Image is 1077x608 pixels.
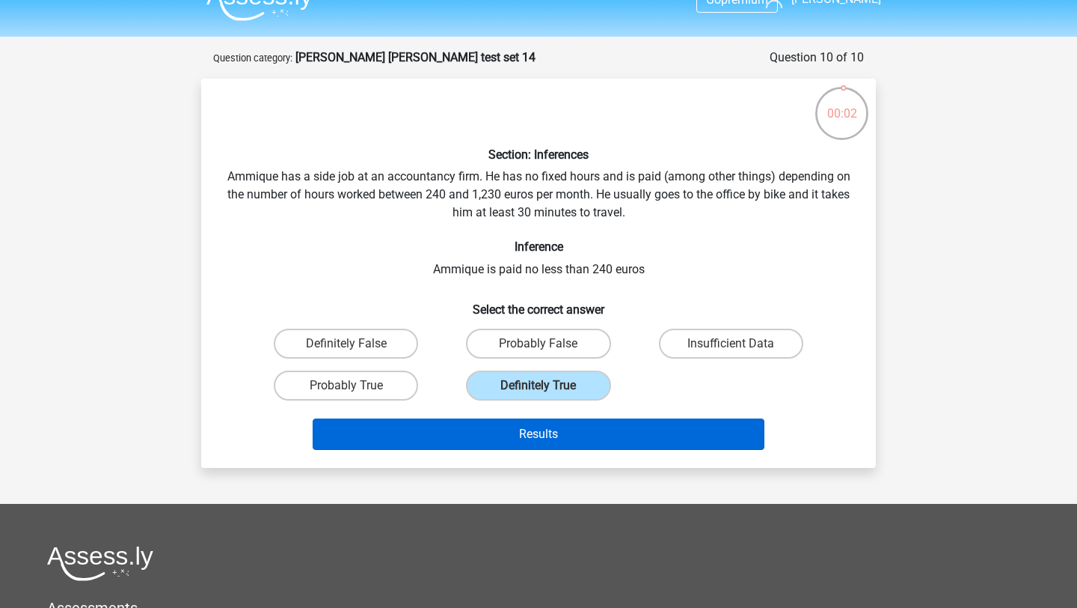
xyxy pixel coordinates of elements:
[814,85,870,123] div: 00:02
[225,148,852,162] h6: Section: Inferences
[466,329,610,359] label: Probably False
[225,291,852,317] h6: Select the correct answer
[213,52,292,64] small: Question category:
[47,546,153,581] img: Assessly logo
[274,329,418,359] label: Definitely False
[207,91,870,456] div: Ammique has a side job at an accountancy firm. He has no fixed hours and is paid (among other thi...
[225,240,852,254] h6: Inference
[659,329,803,359] label: Insufficient Data
[313,419,765,450] button: Results
[466,371,610,401] label: Definitely True
[770,49,864,67] div: Question 10 of 10
[274,371,418,401] label: Probably True
[295,50,536,64] strong: [PERSON_NAME] [PERSON_NAME] test set 14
